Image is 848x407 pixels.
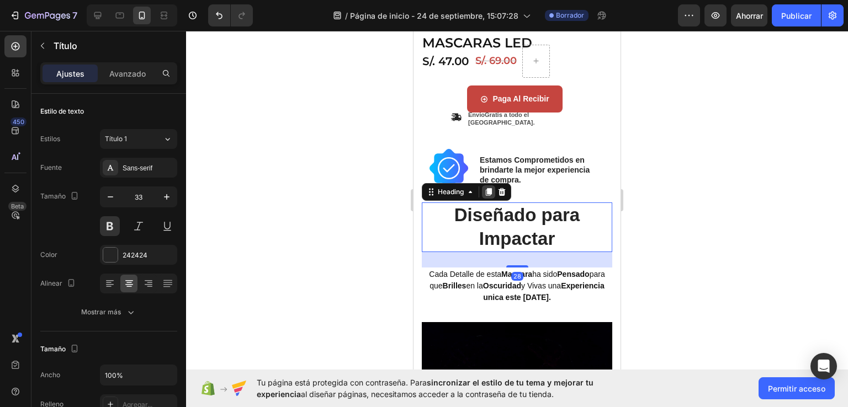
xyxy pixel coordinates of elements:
iframe: Área de diseño [414,31,621,369]
font: Alinear [40,279,62,287]
div: Abrir Intercom Messenger [810,353,837,379]
font: Avanzado [109,69,146,78]
input: Auto [100,365,177,385]
font: Sans-serif [123,164,152,172]
font: Fuente [40,163,62,172]
button: Título 1 [100,129,177,149]
font: / [345,11,348,20]
font: Ahorrar [736,11,763,20]
font: Publicar [781,11,812,20]
div: Deshacer/Rehacer [208,4,253,26]
font: Estilos [40,135,60,143]
button: Ahorrar [731,4,767,26]
font: al diseñar páginas, necesitamos acceder a la contraseña de tu tienda. [301,389,554,399]
button: Permitir acceso [759,377,835,399]
font: 7 [72,10,77,21]
font: Borrador [556,11,584,19]
p: Título [54,39,173,52]
font: Ancho [40,371,60,379]
font: Color [40,250,57,259]
img: gempages_432750572815254551-fce0b9b5-3241-4266-a307-d832f697fc79.png [8,291,199,398]
button: Mostrar más [40,302,177,322]
font: Tu página está protegida con contraseña. Para [257,378,427,387]
font: 450 [13,118,24,126]
font: Tamaño [40,345,66,353]
font: Tamaño [40,192,66,200]
font: 242424 [123,251,147,259]
font: Título 1 [105,135,127,143]
font: Ajustes [56,69,84,78]
font: Página de inicio - 24 de septiembre, 15:07:28 [350,11,518,20]
font: Estilo de texto [40,107,84,115]
button: 7 [4,4,82,26]
font: Permitir acceso [768,384,825,393]
button: Publicar [772,4,821,26]
font: Beta [11,202,24,210]
font: Título [54,40,77,51]
font: Mostrar más [81,308,121,316]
